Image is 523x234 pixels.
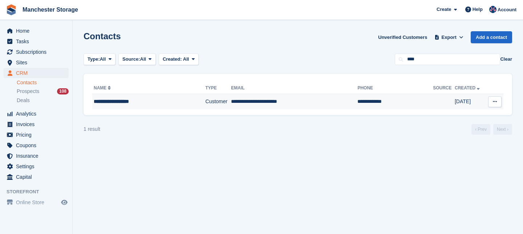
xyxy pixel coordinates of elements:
span: Export [442,34,457,41]
span: Help [473,6,483,13]
a: Add a contact [471,31,512,43]
a: Contacts [17,79,69,86]
a: menu [4,47,69,57]
th: Type [206,82,231,94]
span: Home [16,26,60,36]
button: Export [433,31,465,43]
a: menu [4,26,69,36]
span: Insurance [16,151,60,161]
span: Pricing [16,130,60,140]
span: Online Store [16,197,60,207]
nav: Page [470,124,514,135]
h1: Contacts [84,31,121,41]
a: Unverified Customers [375,31,430,43]
a: menu [4,151,69,161]
a: menu [4,130,69,140]
span: Created: [163,56,182,62]
div: 1 result [84,125,100,133]
span: Storefront [7,188,72,195]
span: Source: [122,56,140,63]
a: Name [94,85,112,90]
th: Source [433,82,455,94]
span: Invoices [16,119,60,129]
a: menu [4,140,69,150]
button: Source: All [118,53,156,65]
span: Settings [16,161,60,172]
span: Sites [16,57,60,68]
div: 108 [57,88,69,94]
button: Type: All [84,53,115,65]
span: Deals [17,97,30,104]
span: Prospects [17,88,39,95]
a: Prospects 108 [17,88,69,95]
a: menu [4,36,69,47]
button: Clear [500,56,512,63]
span: Capital [16,172,60,182]
th: Email [231,82,357,94]
span: Coupons [16,140,60,150]
span: CRM [16,68,60,78]
a: Manchester Storage [20,4,81,16]
td: Customer [206,94,231,109]
th: Phone [357,82,433,94]
span: Subscriptions [16,47,60,57]
a: Next [493,124,512,135]
img: stora-icon-8386f47178a22dfd0bd8f6a31ec36ba5ce8667c1dd55bd0f319d3a0aa187defe.svg [6,4,17,15]
a: menu [4,68,69,78]
a: menu [4,197,69,207]
span: Create [437,6,451,13]
span: All [183,56,189,62]
a: Previous [471,124,490,135]
span: All [140,56,146,63]
a: Deals [17,97,69,104]
td: [DATE] [455,94,486,109]
a: menu [4,57,69,68]
a: Preview store [60,198,69,207]
a: menu [4,109,69,119]
a: menu [4,172,69,182]
button: Created: All [159,53,199,65]
a: Created [455,85,481,90]
span: Analytics [16,109,60,119]
span: Tasks [16,36,60,47]
span: All [100,56,106,63]
a: menu [4,161,69,172]
span: Type: [88,56,100,63]
a: menu [4,119,69,129]
span: Account [498,6,516,13]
